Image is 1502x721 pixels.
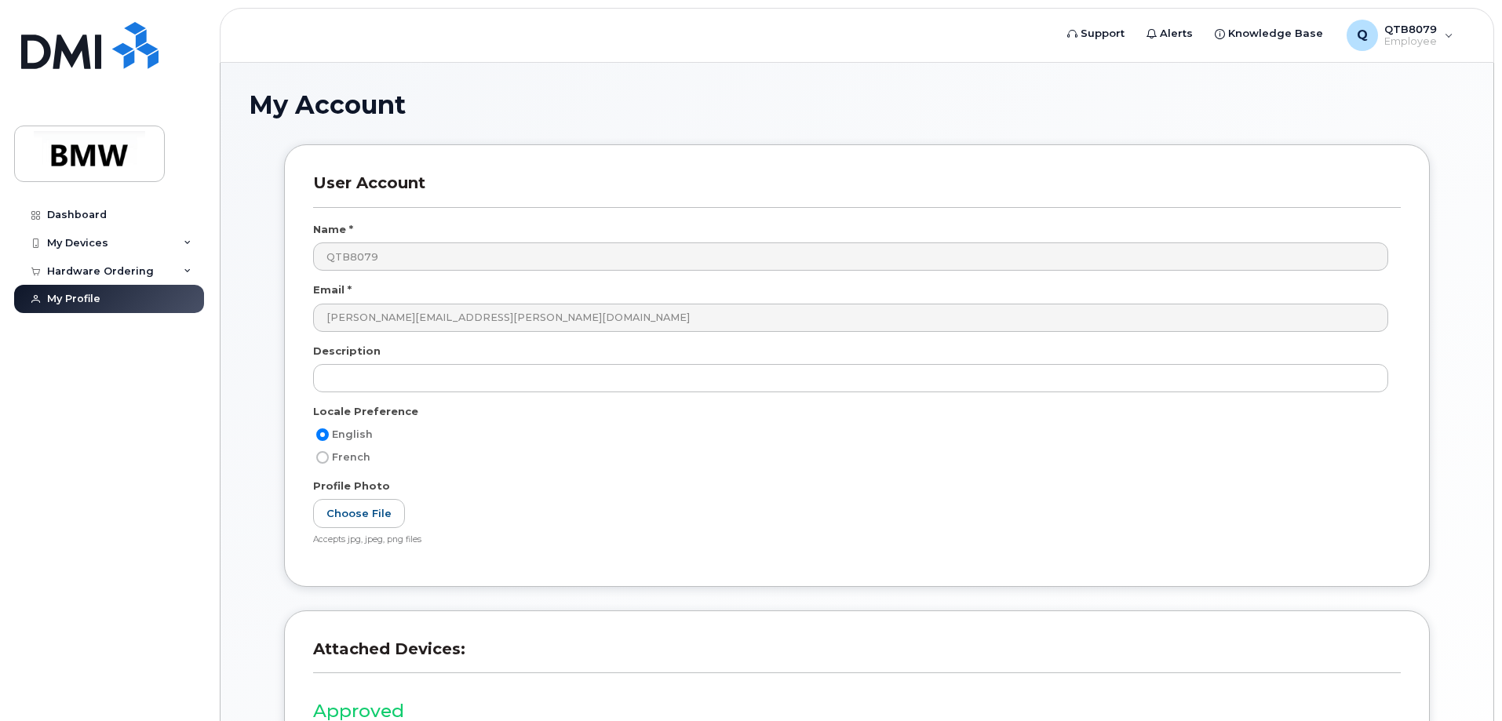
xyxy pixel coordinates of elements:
label: Name * [313,222,353,237]
span: English [332,428,373,440]
input: French [316,451,329,464]
input: English [316,428,329,441]
label: Description [313,344,381,359]
span: French [332,451,370,463]
label: Locale Preference [313,404,418,419]
h3: User Account [313,173,1401,207]
label: Choose File [313,499,405,528]
label: Email * [313,282,352,297]
label: Profile Photo [313,479,390,493]
div: Accepts jpg, jpeg, png files [313,534,1388,546]
h3: Attached Devices: [313,639,1401,673]
h1: My Account [249,91,1465,118]
h3: Approved [313,701,1401,721]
